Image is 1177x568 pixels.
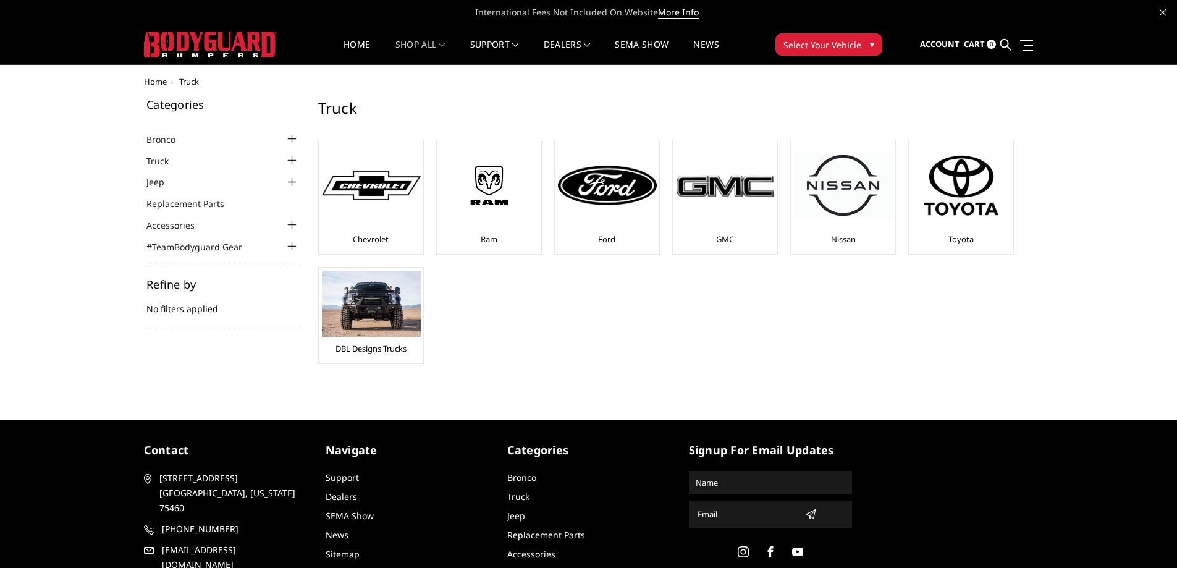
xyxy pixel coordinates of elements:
a: [PHONE_NUMBER] [144,522,307,536]
a: SEMA Show [615,40,669,64]
a: DBL Designs Trucks [335,343,407,354]
a: Home [344,40,370,64]
a: SEMA Show [326,510,374,522]
a: Replacement Parts [146,197,240,210]
a: Accessories [146,219,210,232]
a: Bronco [146,133,191,146]
h5: Categories [146,99,300,110]
a: Truck [146,155,184,167]
a: Dealers [544,40,591,64]
a: Dealers [326,491,357,502]
span: Select Your Vehicle [783,38,861,51]
img: BODYGUARD BUMPERS [144,32,277,57]
h1: Truck [318,99,1013,127]
span: Account [920,38,960,49]
a: Account [920,28,960,61]
h5: Navigate [326,442,489,459]
input: Email [693,504,800,524]
a: Replacement Parts [507,529,585,541]
a: Bronco [507,472,536,483]
span: 0 [987,40,996,49]
div: No filters applied [146,279,300,328]
a: Jeep [146,176,180,189]
a: Toyota [948,234,974,245]
button: Select Your Vehicle [775,33,882,56]
a: #TeamBodyguard Gear [146,240,258,253]
span: Truck [179,76,199,87]
h5: signup for email updates [689,442,852,459]
a: Chevrolet [353,234,389,245]
h5: Refine by [146,279,300,290]
h5: Categories [507,442,670,459]
a: More Info [658,6,699,19]
a: Truck [507,491,529,502]
a: News [326,529,348,541]
a: Sitemap [326,548,360,560]
input: Name [691,473,850,493]
a: Nissan [831,234,856,245]
a: Cart 0 [964,28,996,61]
span: [PHONE_NUMBER] [162,522,305,536]
h5: contact [144,442,307,459]
a: Accessories [507,548,555,560]
span: [STREET_ADDRESS] [GEOGRAPHIC_DATA], [US_STATE] 75460 [159,471,303,515]
span: ▾ [870,38,874,51]
span: Cart [964,38,985,49]
a: Home [144,76,167,87]
a: News [693,40,719,64]
a: Support [326,472,359,483]
a: Ram [481,234,497,245]
a: Support [470,40,519,64]
a: Ford [598,234,615,245]
a: shop all [395,40,445,64]
a: Jeep [507,510,525,522]
a: GMC [716,234,734,245]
